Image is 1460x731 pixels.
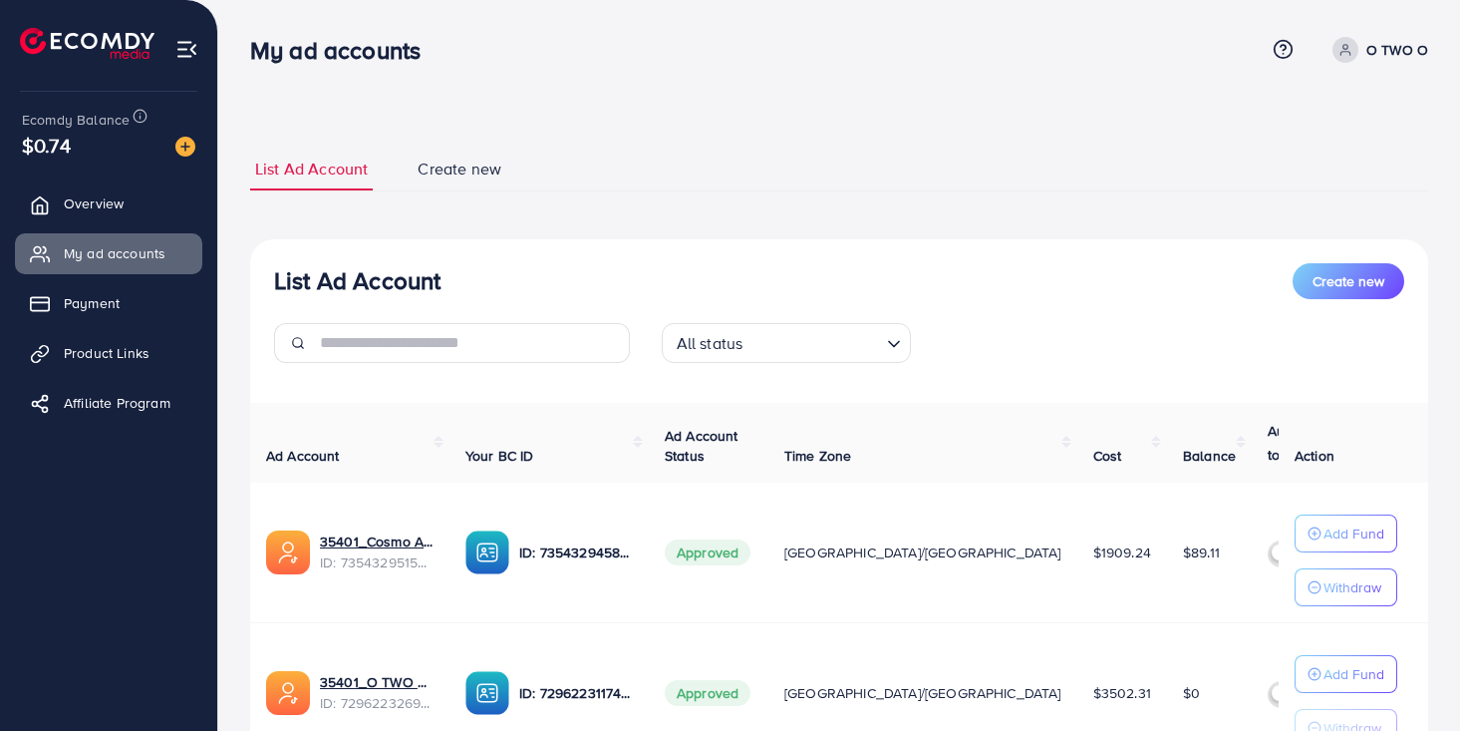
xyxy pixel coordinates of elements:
[519,681,633,705] p: ID: 7296223117452771329
[64,293,120,313] span: Payment
[1093,543,1151,562] span: $1909.24
[748,325,878,358] input: Search for option
[1093,683,1151,703] span: $3502.31
[320,672,434,692] a: 35401_O TWO O GULF_1698784397995
[15,183,202,223] a: Overview
[465,531,509,574] img: ic-ba-acc.ded83a64.svg
[266,446,340,466] span: Ad Account
[1375,641,1445,716] iframe: Chat
[1324,37,1428,63] a: O TWO O
[1093,446,1122,466] span: Cost
[662,323,911,363] div: Search for option
[22,110,130,130] span: Ecomdy Balance
[20,28,154,59] img: logo
[784,446,851,466] span: Time Zone
[15,333,202,373] a: Product Links
[22,131,71,160] span: $0.74
[64,343,149,363] span: Product Links
[1366,38,1428,62] p: O TWO O
[784,543,1061,562] span: [GEOGRAPHIC_DATA]/[GEOGRAPHIC_DATA]
[1295,515,1397,552] button: Add Fund
[465,446,534,466] span: Your BC ID
[64,193,124,213] span: Overview
[1183,683,1200,703] span: $0
[266,531,310,574] img: ic-ads-acc.e4c84228.svg
[465,671,509,715] img: ic-ba-acc.ded83a64.svg
[1295,568,1397,606] button: Withdraw
[320,552,434,572] span: ID: 7354329515798675472
[175,137,195,157] img: image
[320,532,434,551] a: 35401_Cosmo Arabia_1712313295997
[784,683,1061,703] span: [GEOGRAPHIC_DATA]/[GEOGRAPHIC_DATA]
[266,671,310,715] img: ic-ads-acc.e4c84228.svg
[418,158,501,181] span: Create new
[673,329,747,358] span: All status
[1293,263,1404,299] button: Create new
[1323,662,1384,686] p: Add Fund
[64,243,165,263] span: My ad accounts
[1183,543,1220,562] span: $89.11
[255,158,368,181] span: List Ad Account
[15,233,202,273] a: My ad accounts
[274,266,440,295] h3: List Ad Account
[1323,522,1384,546] p: Add Fund
[1268,419,1325,467] p: Auto top-up
[320,693,434,713] span: ID: 7296223269223563266
[1313,271,1384,291] span: Create new
[1323,575,1381,599] p: Withdraw
[1183,446,1236,466] span: Balance
[1295,446,1334,466] span: Action
[15,283,202,323] a: Payment
[250,36,437,65] h3: My ad accounts
[665,540,750,565] span: Approved
[665,426,738,466] span: Ad Account Status
[175,38,198,61] img: menu
[519,541,633,564] p: ID: 7354329458649743361
[15,383,202,423] a: Affiliate Program
[320,532,434,572] div: <span class='underline'>35401_Cosmo Arabia_1712313295997</span></br>7354329515798675472
[64,393,170,413] span: Affiliate Program
[665,680,750,706] span: Approved
[1295,655,1397,693] button: Add Fund
[320,672,434,713] div: <span class='underline'>35401_O TWO O GULF_1698784397995</span></br>7296223269223563266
